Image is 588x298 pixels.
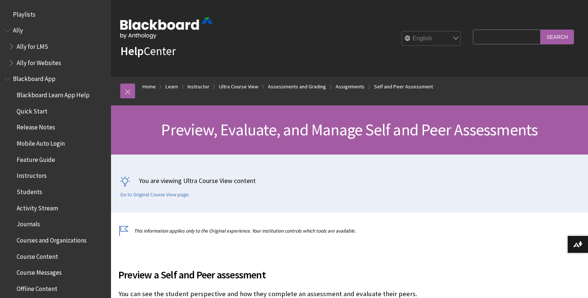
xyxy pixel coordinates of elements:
[17,202,58,212] span: Activity Stream
[17,121,55,131] span: Release Notes
[374,82,433,91] a: Self and Peer Assessment
[120,44,176,58] a: HelpCenter
[402,31,461,46] select: Site Language Selector
[165,82,178,91] a: Learn
[120,176,579,185] p: You are viewing Ultra Course View content
[4,24,107,69] nav: Book outline for Anthology Ally Help
[118,227,471,234] p: This information applies only to the Original experience. Your institution controls which tools a...
[17,234,87,244] span: Courses and Organizations
[17,282,57,292] span: Offline Content
[13,8,36,18] span: Playlists
[17,170,47,180] span: Instructors
[4,8,107,21] nav: Book outline for Playlists
[120,44,144,58] strong: Help
[17,267,62,277] span: Course Messages
[17,40,48,50] span: Ally for LMS
[268,82,326,91] a: Assessments and Grading
[17,89,90,99] span: Blackboard Learn App Help
[541,30,574,44] input: Search
[17,105,47,115] span: Quick Start
[17,186,42,196] span: Students
[120,17,213,39] img: Blackboard by Anthology
[120,192,190,198] a: Go to Original Course View page.
[17,57,61,67] span: Ally for Websites
[17,153,55,163] span: Feature Guide
[142,82,156,91] a: Home
[13,24,23,34] span: Ally
[118,267,471,282] span: Preview a Self and Peer assessment
[13,73,56,83] span: Blackboard App
[161,119,538,140] span: Preview, Evaluate, and Manage Self and Peer Assessments
[17,137,65,147] span: Mobile Auto Login
[219,82,258,91] a: Ultra Course View
[336,82,364,91] a: Assignments
[17,218,40,228] span: Journals
[17,250,58,260] span: Course Content
[188,82,209,91] a: Instructor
